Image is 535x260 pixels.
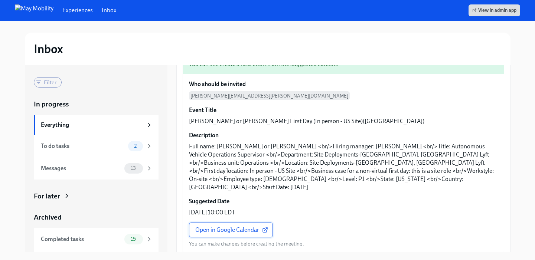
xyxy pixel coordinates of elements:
h2: Inbox [34,42,63,56]
span: 15 [126,236,140,242]
a: In progress [34,99,159,109]
a: For later [34,191,159,201]
a: To do tasks2 [34,135,159,157]
a: Inbox [102,6,116,14]
span: 2 [130,143,141,149]
div: Completed tasks [41,235,121,243]
a: Open in Google Calendar [189,223,273,237]
h6: Who should be invited [189,80,246,88]
p: You can make changes before creating the meeting. [189,240,304,247]
a: Archived [34,213,159,222]
h6: Description [189,131,219,139]
p: [PERSON_NAME] or [PERSON_NAME] First Day (In person - US Site)([GEOGRAPHIC_DATA]) [189,117,424,125]
span: View in admin app [472,7,516,14]
span: Open in Google Calendar [195,226,267,234]
a: Completed tasks15 [34,228,159,250]
a: Experiences [62,6,93,14]
img: May Mobility [15,4,53,16]
span: [PERSON_NAME][EMAIL_ADDRESS][PERSON_NAME][DOMAIN_NAME] [189,91,350,100]
h6: Event Title [189,106,216,114]
a: Messages13 [34,157,159,180]
a: Everything [34,115,159,135]
a: View in admin app [469,4,520,16]
p: [DATE] 10:00 EDT [189,208,235,217]
div: Everything [41,121,143,129]
div: To do tasks [41,142,125,150]
div: Messages [41,164,121,172]
div: For later [34,191,60,201]
h6: Suggested Date [189,197,229,205]
p: Full name: [PERSON_NAME] or [PERSON_NAME] <br/>Hiring manager: [PERSON_NAME] <br/>Title: Autonomo... [189,142,498,191]
span: 13 [126,165,140,171]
